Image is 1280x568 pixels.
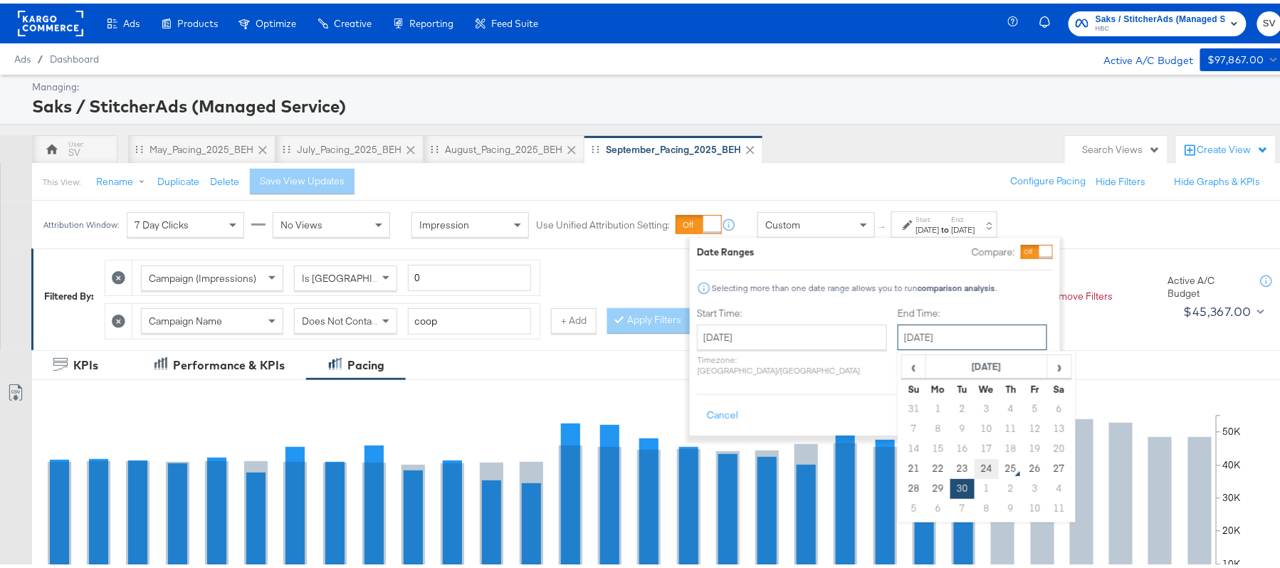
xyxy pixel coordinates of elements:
div: Drag to reorder tab [135,142,143,149]
div: Search Views [1083,140,1160,153]
span: › [1049,352,1071,374]
input: Enter a number [408,261,531,288]
span: Impression [419,215,469,228]
label: End: [952,211,975,221]
span: Ads [123,14,140,26]
th: [DATE] [926,352,1048,376]
button: Duplicate [157,172,199,185]
td: 11 [1047,495,1071,515]
span: HBC [1096,20,1225,31]
th: Mo [926,376,950,396]
label: End Time: [898,303,1053,317]
td: 11 [999,416,1023,436]
td: 10 [1023,495,1047,515]
span: Ads [14,50,31,61]
td: 12 [1023,416,1047,436]
span: Is [GEOGRAPHIC_DATA] [302,268,411,281]
span: Does Not Contain [302,311,379,324]
span: Campaign Name [149,311,222,324]
th: Th [999,376,1023,396]
div: Selecting more than one date range allows you to run . [711,280,997,290]
button: Hide Filters [1096,172,1146,185]
label: Start Time: [697,303,887,317]
span: ↑ [876,221,890,226]
td: 7 [902,416,926,436]
div: Active A/C Budget [1168,270,1247,297]
div: $97,867.00 [1207,48,1264,65]
td: 25 [999,456,1023,475]
div: [DATE] [952,221,975,232]
td: 31 [902,396,926,416]
td: 13 [1047,416,1071,436]
div: August_Pacing_2025_BEH [445,140,562,153]
div: Drag to reorder tab [283,142,290,149]
td: 27 [1047,456,1071,475]
td: 4 [1047,475,1071,495]
label: Use Unified Attribution Setting: [536,215,670,228]
td: 7 [950,495,975,515]
td: 9 [999,495,1023,515]
text: 10K [1223,554,1242,567]
td: 3 [975,396,999,416]
div: Saks / StitcherAds (Managed Service) [32,90,1279,115]
div: Date Ranges [697,242,755,256]
td: 14 [902,436,926,456]
button: + Add [551,305,597,330]
strong: to [940,221,952,231]
span: 7 Day Clicks [135,215,189,228]
div: Attribution Window: [43,216,120,226]
td: 30 [950,475,975,495]
text: 30K [1223,488,1242,501]
span: Optimize [256,14,296,26]
span: Products [177,14,218,26]
button: Remove Filters [1036,286,1113,300]
div: Performance & KPIs [173,354,285,370]
span: / [31,50,50,61]
td: 5 [1023,396,1047,416]
td: 1 [926,396,950,416]
button: Saks / StitcherAds (Managed Service)HBC [1069,8,1247,33]
div: May_Pacing_2025_BEH [149,140,253,153]
div: SV [68,142,80,156]
span: Custom [765,215,800,228]
div: Drag to reorder tab [431,142,439,149]
td: 19 [1023,436,1047,456]
td: 23 [950,456,975,475]
button: Hide Graphs & KPIs [1175,172,1261,185]
td: 2 [999,475,1023,495]
input: Enter a search term [408,305,531,331]
span: ‹ [903,352,925,374]
span: Feed Suite [491,14,538,26]
th: We [975,376,999,396]
span: Creative [334,14,372,26]
div: Active A/C Budget [1088,45,1193,66]
td: 2 [950,396,975,416]
p: Timezone: [GEOGRAPHIC_DATA]/[GEOGRAPHIC_DATA] [697,351,887,372]
strong: comparison analysis [918,279,995,290]
button: Configure Pacing [1001,165,1096,191]
td: 8 [926,416,950,436]
div: July_Pacing_2025_BEH [297,140,402,153]
td: 10 [975,416,999,436]
span: Reporting [409,14,453,26]
td: 28 [902,475,926,495]
td: 16 [950,436,975,456]
td: 18 [999,436,1023,456]
td: 6 [926,495,950,515]
th: Sa [1047,376,1071,396]
td: 4 [999,396,1023,416]
div: [DATE] [916,221,940,232]
span: Saks / StitcherAds (Managed Service) [1096,9,1225,23]
td: 8 [975,495,999,515]
th: Tu [950,376,975,396]
text: 40K [1223,456,1242,468]
td: 26 [1023,456,1047,475]
button: Delete [210,172,239,185]
label: Compare: [972,242,1015,256]
td: 21 [902,456,926,475]
div: Filtered By: [44,286,94,300]
button: Rename [86,166,160,191]
span: No Views [280,215,322,228]
td: 22 [926,456,950,475]
span: Dashboard [50,50,99,61]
